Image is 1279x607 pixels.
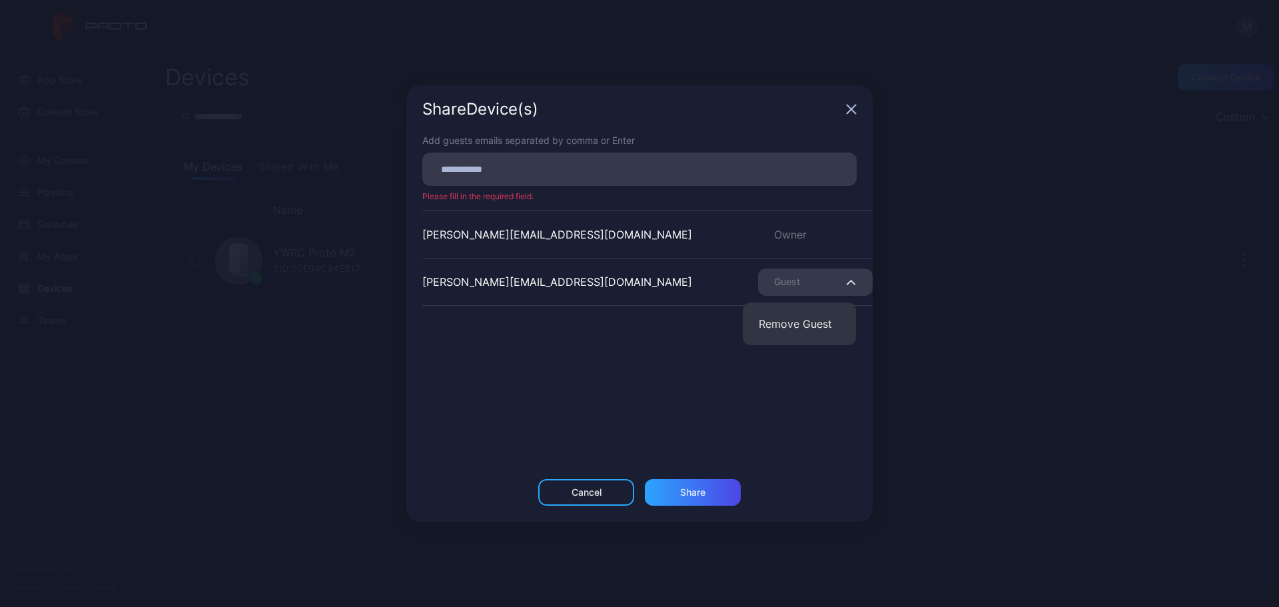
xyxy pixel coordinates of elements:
div: Cancel [572,487,602,498]
button: Share [645,479,741,506]
div: Share Device (s) [422,101,841,117]
div: Please fill in the required field. [406,191,873,202]
div: [PERSON_NAME][EMAIL_ADDRESS][DOMAIN_NAME] [422,274,692,290]
button: Guest [758,269,873,296]
div: Share [680,487,705,498]
div: Owner [758,227,873,243]
button: Cancel [538,479,634,506]
button: Remove Guest [743,303,856,345]
div: Add guests emails separated by comma or Enter [422,133,857,147]
div: [PERSON_NAME][EMAIL_ADDRESS][DOMAIN_NAME] [422,227,692,243]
